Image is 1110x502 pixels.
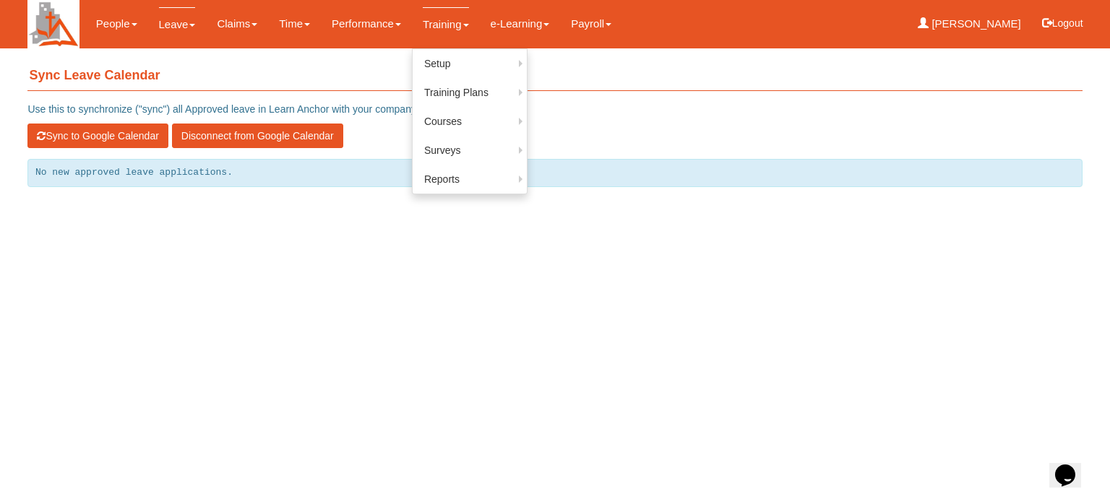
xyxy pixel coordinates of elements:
[413,136,527,165] a: Surveys
[27,124,168,148] button: Sync to Google Calendar
[172,124,343,148] button: Disconnect from Google Calendar
[96,7,137,40] a: People
[413,49,527,78] a: Setup
[217,7,257,40] a: Claims
[27,159,1082,188] pre: No new approved leave applications.
[27,102,1082,116] p: Use this to synchronize ("sync") all Approved leave in Learn Anchor with your company shared cale...
[571,7,611,40] a: Payroll
[413,165,527,194] a: Reports
[159,7,196,41] a: Leave
[918,7,1021,40] a: [PERSON_NAME]
[279,7,310,40] a: Time
[27,61,1082,91] h4: Sync Leave Calendar
[332,7,401,40] a: Performance
[413,107,527,136] a: Courses
[1049,444,1096,488] iframe: chat widget
[413,78,527,107] a: Training Plans
[423,7,469,41] a: Training
[1032,6,1093,40] button: Logout
[491,7,550,40] a: e-Learning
